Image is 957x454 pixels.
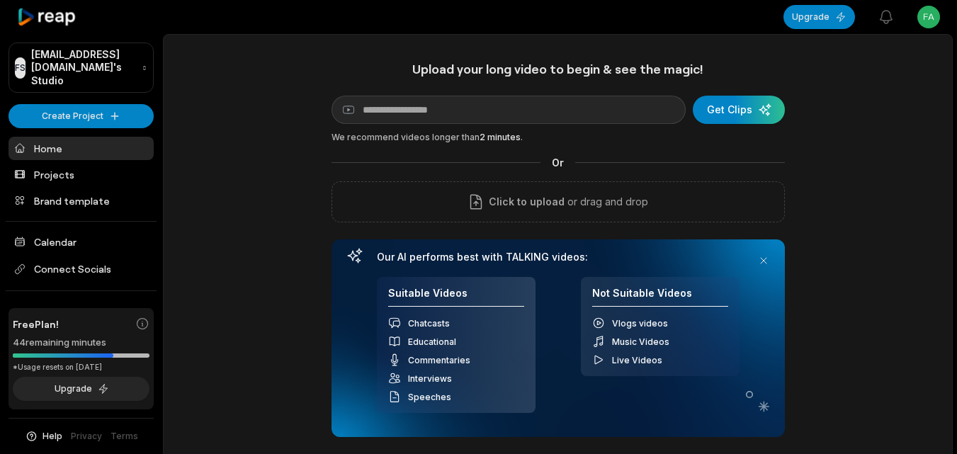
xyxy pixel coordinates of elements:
[13,317,59,331] span: Free Plan!
[9,230,154,254] a: Calendar
[565,193,648,210] p: or drag and drop
[332,131,785,144] div: We recommend videos longer than .
[9,256,154,282] span: Connect Socials
[43,430,62,443] span: Help
[408,355,470,365] span: Commentaries
[25,430,62,443] button: Help
[31,48,136,87] p: [EMAIL_ADDRESS][DOMAIN_NAME]'s Studio
[408,336,456,347] span: Educational
[9,163,154,186] a: Projects
[332,61,785,77] h1: Upload your long video to begin & see the magic!
[408,373,452,384] span: Interviews
[13,336,149,350] div: 44 remaining minutes
[13,362,149,373] div: *Usage resets on [DATE]
[540,155,575,170] span: Or
[9,104,154,127] button: Create Project
[783,5,855,29] button: Upgrade
[377,251,740,263] h3: Our AI performs best with TALKING videos:
[612,318,668,329] span: Vlogs videos
[408,392,451,402] span: Speeches
[9,189,154,212] a: Brand template
[13,377,149,401] button: Upgrade
[489,193,565,210] span: Click to upload
[480,132,521,142] span: 2 minutes
[9,137,154,160] a: Home
[15,57,26,79] div: FS
[612,336,669,347] span: Music Videos
[612,355,662,365] span: Live Videos
[388,287,524,307] h4: Suitable Videos
[592,287,728,307] h4: Not Suitable Videos
[71,430,102,443] a: Privacy
[111,430,138,443] a: Terms
[408,318,450,329] span: Chatcasts
[693,96,785,124] button: Get Clips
